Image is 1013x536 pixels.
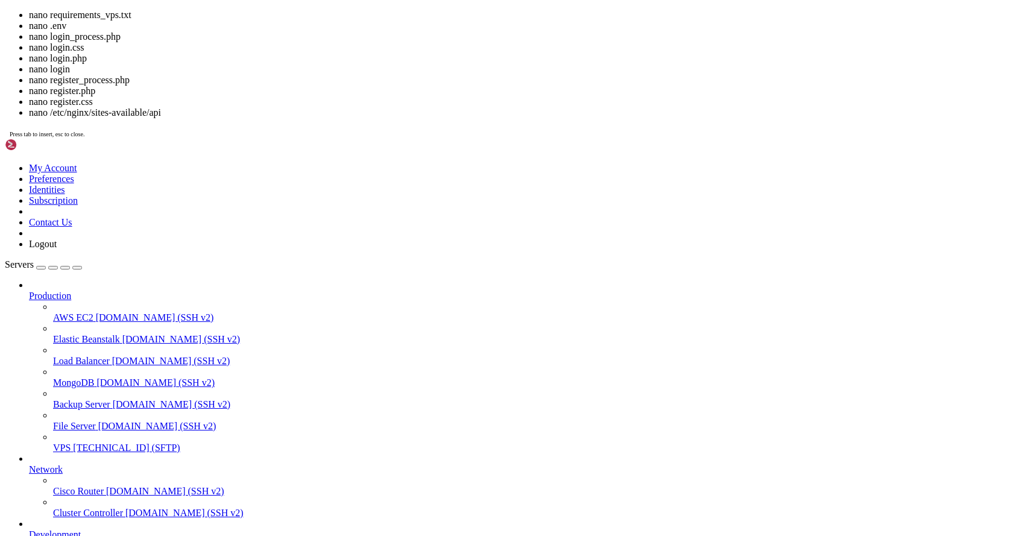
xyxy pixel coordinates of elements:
[29,53,1008,64] li: nano login.php
[29,86,1008,96] li: nano register.php
[5,210,856,220] x-row: Downloading typing_inspection-0.4.2-py3-none-any.whl (14 kB)
[53,421,1008,432] a: File Server [DOMAIN_NAME] (SSH v2)
[53,301,1008,323] li: AWS EC2 [DOMAIN_NAME] (SSH v2)
[5,77,856,87] x-row: eta
[29,189,222,199] span: ━━━━━━━━━━━━━━━━━━━━━━━━━━━━━━━━━━━━━━━━
[5,159,856,169] x-row: Using cached annotated_types-0.7.0-py3-none-any.whl (13 kB)
[29,261,222,271] span: ━━━━━━━━━━━━━━━━━━━━━━━━━━━━━━━━━━━━━━━━
[5,128,856,138] x-row: Downloading zstandard-0.25.0-cp311-cp311-manylinux2014_x86_64.manylinux_2_17_x86_64.whl (5.6 MB)
[5,36,856,46] x-row: Collecting packaging<26.0.0,>=23.2.0
[29,464,63,475] span: Network
[53,410,1008,432] li: File Server [DOMAIN_NAME] (SSH v2)
[113,399,231,409] span: [DOMAIN_NAME] (SSH v2)
[5,251,856,261] x-row: Downloading greenlet-3.2.4-cp311-cp311-manylinux_2_24_x86_64.manylinux_2_28_x86_64.whl (587 kB)
[357,261,391,271] span: 0:00:00
[29,10,1008,20] li: nano requirements_vps.txt
[53,388,1008,410] li: Backup Server [DOMAIN_NAME] (SSH v2)
[53,399,1008,410] a: Backup Server [DOMAIN_NAME] (SSH v2)
[29,239,57,249] a: Logout
[5,435,856,446] x-row: cd oracle_project
[338,189,371,199] span: 0:00:00
[5,282,856,292] x-row: Downloading jsonpointer-3.0.0-py2.py3-none-any.whl (7.6 kB)
[5,139,74,151] img: Shellngn
[53,497,1008,519] li: Cluster Controller [DOMAIN_NAME] (SSH v2)
[29,42,1008,53] li: nano login.css
[53,356,1008,367] a: Load Balancer [DOMAIN_NAME] (SSH v2)
[5,230,856,241] x-row: Requirement already satisfied: urllib3<3,>=1.21.1 in ./oracle_env/lib/python3.11/site-packages (f...
[5,56,856,66] x-row: Collecting orjson>=[DATE]
[357,77,391,86] span: 0:00:00
[5,384,856,394] x-row: (oracle_env) root@vmi2352177:~# cd oracle_env/
[53,508,123,518] span: Cluster Controller
[10,131,84,137] span: Press tab to insert, esc to close.
[53,356,110,366] span: Load Balancer
[5,394,856,405] x-row: (oracle_env) root@vmi2352177:~/oracle_env# ls
[5,374,856,384] x-row: LICENSE oracle_env packages.txt README.md requirements_vps.txt update.txt
[98,421,216,431] span: [DOMAIN_NAME] (SSH v2)
[29,20,1008,31] li: nano .env
[53,323,1008,345] li: Elastic Beanstalk [DOMAIN_NAME] (SSH v2)
[53,508,1008,519] a: Cluster Controller [DOMAIN_NAME] (SSH v2)
[5,312,856,323] x-row: Successfully installed PyYAML-6.0.3 SQLAlchemy-2.0.44 annotated-types-0.7.0 anyio-4.11.0 greenlet...
[53,345,1008,367] li: Load Balancer [DOMAIN_NAME] (SSH v2)
[29,291,1008,301] a: Production
[5,15,856,25] x-row: Downloading jsonpatch-1.33-py2.py3-none-any.whl (12 kB)
[338,138,371,148] span: 0:00:00
[29,163,77,173] a: My Account
[29,453,1008,519] li: Network
[5,148,856,159] x-row: Collecting annotated-types>=0.6.0
[5,405,856,415] x-row: bin include lib lib64 pyvenv.cfg
[5,343,856,353] x-row: (oracle_env) root@vmi2352177:~# pip install
[29,77,222,86] span: ━━━━━━━━━━━━━━━━━━━━━━━━━━━━━━━━━━━━━━━━
[289,107,333,117] span: 16.6 MB/s
[280,189,323,199] span: 78.9 MB/s
[53,486,104,496] span: Cisco Router
[5,25,856,36] x-row: Requirement already satisfied: typing-extensions<5.0.0,>=4.7.0 in ./oracle_env/lib/python3.11/sit...
[53,367,1008,388] li: MongoDB [DOMAIN_NAME] (SSH v2)
[53,334,1008,345] a: Elastic Beanstalk [DOMAIN_NAME] (SSH v2)
[227,77,294,86] span: 132.7/132.7 kB
[280,138,323,148] span: 77.4 MB/s
[227,107,285,117] span: 54.5/54.5 kB
[5,364,856,374] x-row: (oracle_env) root@vmi2352177:~# ls
[53,486,1008,497] a: Cisco Router [DOMAIN_NAME] (SSH v2)
[5,169,856,179] x-row: Collecting pydantic-core==2.41.3
[299,261,342,271] span: 89.3 MB/s
[122,334,241,344] span: [DOMAIN_NAME] (SSH v2)
[5,259,34,270] span: Servers
[5,179,856,189] x-row: Downloading pydantic_core-2.41.3-cp311-cp311-manylinux_2_17_x86_64.manylinux2014_x86_64.whl (2.1 MB)
[29,31,1008,42] li: nano login_process.php
[106,486,224,496] span: [DOMAIN_NAME] (SSH v2)
[29,138,222,148] span: ━━━━━━━━━━━━━━━━━━━━━━━━━━━━━━━━━━━━━━━━
[29,64,1008,75] li: nano login
[29,217,72,227] a: Contact Us
[5,292,856,302] x-row: Installing collected packages: zstandard, typing-inspection, tenacity, sniffio, PyYAML, pydantic-...
[29,195,78,206] a: Subscription
[269,446,274,456] div: (52, 43)
[5,118,856,128] x-row: Collecting zstandard>=0.23.0
[5,220,856,230] x-row: Requirement already satisfied: charset_normalizer<4,>=2 in ./oracle_env/lib/python3.11/site-packa...
[5,87,856,97] x-row: Collecting requests-toolbelt>=1.0.0
[227,261,294,271] span: 587.7/587.7 kB
[53,432,1008,453] li: VPS [TECHNICAL_ID] (SFTP)
[53,334,120,344] span: Elastic Beanstalk
[5,415,856,425] x-row: (oracle_env) root@vmi2352177:~/oracle_env# cd ..
[5,107,856,118] x-row: eta
[29,75,1008,86] li: nano register_process.php
[29,107,1008,118] li: nano /etc/nginx/sites-available/api
[5,200,856,210] x-row: Collecting typing-inspection>=0.4.2
[299,77,342,86] span: 42.9 MB/s
[5,5,856,15] x-row: Collecting jsonpatch<2.0.0,>=1.33.0
[5,271,856,282] x-row: Collecting jsonpointer>=1.9
[5,241,856,251] x-row: Collecting greenlet>=1
[53,377,1008,388] a: MongoDB [DOMAIN_NAME] (SSH v2)
[53,443,1008,453] a: VPS [TECHNICAL_ID] (SFTP)
[227,189,275,199] span: 2.1/2.1 MB
[5,333,856,343] x-row: tic-core-2.41.3 requests-toolbelt-1.0.0 responses-0.24.1 sniffio-1.3.1 tenacity-9.1.2 typing-insp...
[53,475,1008,497] li: Cisco Router [DOMAIN_NAME] (SSH v2)
[125,508,244,518] span: [DOMAIN_NAME] (SSH v2)
[53,443,71,453] span: VPS
[29,464,1008,475] a: Network
[227,138,275,148] span: 5.6/5.6 MB
[73,443,180,453] span: [TECHNICAL_ID] (SFTP)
